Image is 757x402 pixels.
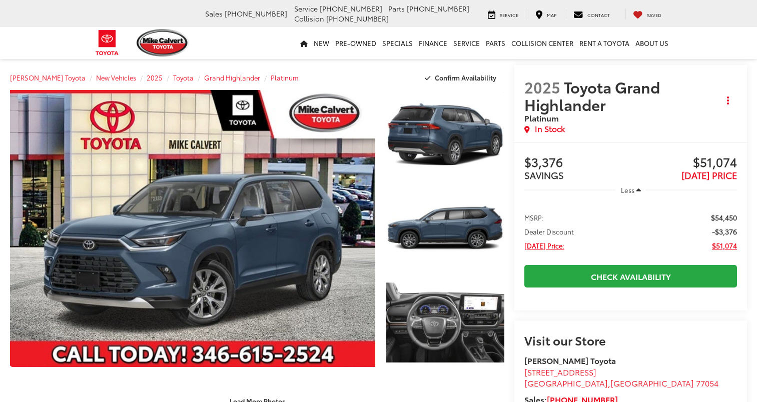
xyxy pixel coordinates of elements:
[524,333,737,346] h2: Visit our Store
[385,89,505,179] img: 2025 Toyota Grand Highlander Platinum
[696,377,718,388] span: 77054
[711,212,737,222] span: $54,450
[524,265,737,287] a: Check Availability
[480,9,526,19] a: Service
[632,27,671,59] a: About Us
[524,212,544,222] span: MSRP:
[508,27,576,59] a: Collision Center
[524,354,616,366] strong: [PERSON_NAME] Toyota
[297,27,311,59] a: Home
[379,27,416,59] a: Specials
[483,27,508,59] a: Parts
[137,29,190,56] img: Mike Calvert Toyota
[7,89,379,368] img: 2025 Toyota Grand Highlander Platinum
[386,90,504,178] a: Expand Photo 1
[610,377,694,388] span: [GEOGRAPHIC_DATA]
[500,11,518,18] span: Service
[294,3,318,13] span: Service
[547,11,556,18] span: Map
[587,11,610,18] span: Contact
[271,73,299,82] a: Platinum
[524,377,718,388] span: ,
[204,73,260,82] a: Grand Highlander
[332,27,379,59] a: Pre-Owned
[524,76,660,115] span: Toyota Grand Highlander
[528,9,564,19] a: Map
[205,8,223,18] span: Sales
[407,3,469,13] span: [PHONE_NUMBER]
[524,226,574,236] span: Dealer Discount
[10,90,375,367] a: Expand Photo 0
[388,3,405,13] span: Parts
[524,366,718,389] a: [STREET_ADDRESS] [GEOGRAPHIC_DATA],[GEOGRAPHIC_DATA] 77054
[621,185,634,194] span: Less
[450,27,483,59] a: Service
[96,73,136,82] a: New Vehicles
[566,9,617,19] a: Contact
[326,13,389,23] span: [PHONE_NUMBER]
[386,278,504,367] a: Expand Photo 3
[524,377,608,388] span: [GEOGRAPHIC_DATA]
[524,76,560,97] span: 2025
[631,155,737,170] span: $51,074
[524,240,564,250] span: [DATE] Price:
[435,73,496,82] span: Confirm Availability
[524,155,630,170] span: $3,376
[225,8,287,18] span: [PHONE_NUMBER]
[386,184,504,272] a: Expand Photo 2
[524,112,559,123] span: Platinum
[173,73,194,82] a: Toyota
[311,27,332,59] a: New
[147,73,163,82] a: 2025
[385,183,505,273] img: 2025 Toyota Grand Highlander Platinum
[89,26,126,59] img: Toyota
[576,27,632,59] a: Rent a Toyota
[535,123,565,134] span: In Stock
[727,96,729,104] span: dropdown dots
[10,73,86,82] a: [PERSON_NAME] Toyota
[719,92,737,109] button: Actions
[712,240,737,250] span: $51,074
[681,168,737,181] span: [DATE] PRICE
[419,69,505,86] button: Confirm Availability
[524,366,596,377] span: [STREET_ADDRESS]
[320,3,382,13] span: [PHONE_NUMBER]
[524,168,564,181] span: SAVINGS
[647,11,661,18] span: Saved
[625,9,669,19] a: My Saved Vehicles
[294,13,324,23] span: Collision
[416,27,450,59] a: Finance
[385,277,505,368] img: 2025 Toyota Grand Highlander Platinum
[712,226,737,236] span: -$3,376
[616,181,646,199] button: Less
